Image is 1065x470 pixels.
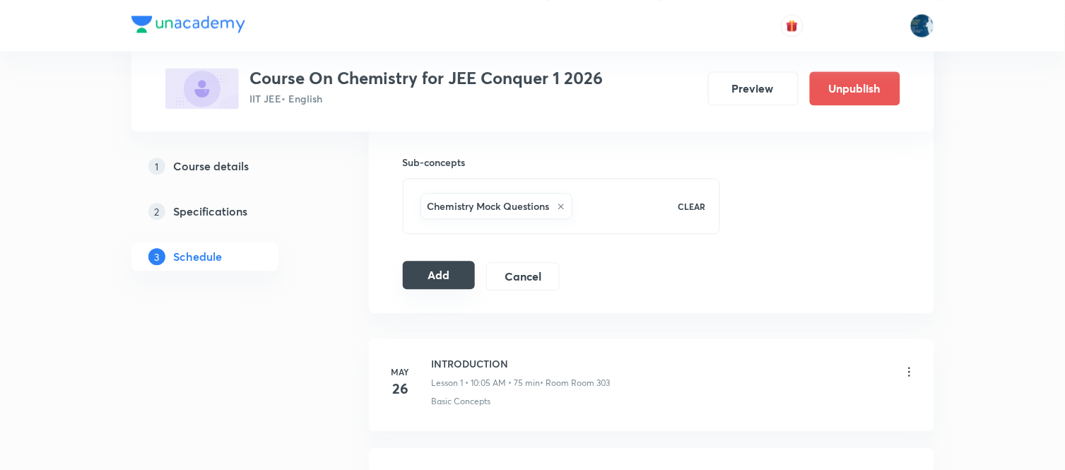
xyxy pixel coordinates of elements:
[148,158,165,175] p: 1
[678,200,705,213] p: CLEAR
[432,395,491,408] p: Basic Concepts
[403,261,476,289] button: Add
[148,248,165,265] p: 3
[174,203,248,220] h5: Specifications
[541,377,611,389] p: • Room Room 303
[403,155,721,170] h6: Sub-concepts
[387,365,415,378] h6: May
[486,262,559,290] button: Cancel
[781,14,804,37] button: avatar
[165,68,239,109] img: 64F0A41F-1BF8-4215-9019-830990E154E5_plus.png
[131,16,245,36] a: Company Logo
[910,13,934,37] img: Lokeshwar Chiluveru
[148,203,165,220] p: 2
[174,158,249,175] h5: Course details
[810,71,900,105] button: Unpublish
[250,68,604,88] h3: Course On Chemistry for JEE Conquer 1 2026
[432,356,611,371] h6: INTRODUCTION
[174,248,223,265] h5: Schedule
[131,152,324,180] a: 1Course details
[428,199,550,213] h6: Chemistry Mock Questions
[387,378,415,399] h4: 26
[786,19,799,32] img: avatar
[708,71,799,105] button: Preview
[131,197,324,225] a: 2Specifications
[131,16,245,33] img: Company Logo
[432,377,541,389] p: Lesson 1 • 10:05 AM • 75 min
[250,91,604,106] p: IIT JEE • English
